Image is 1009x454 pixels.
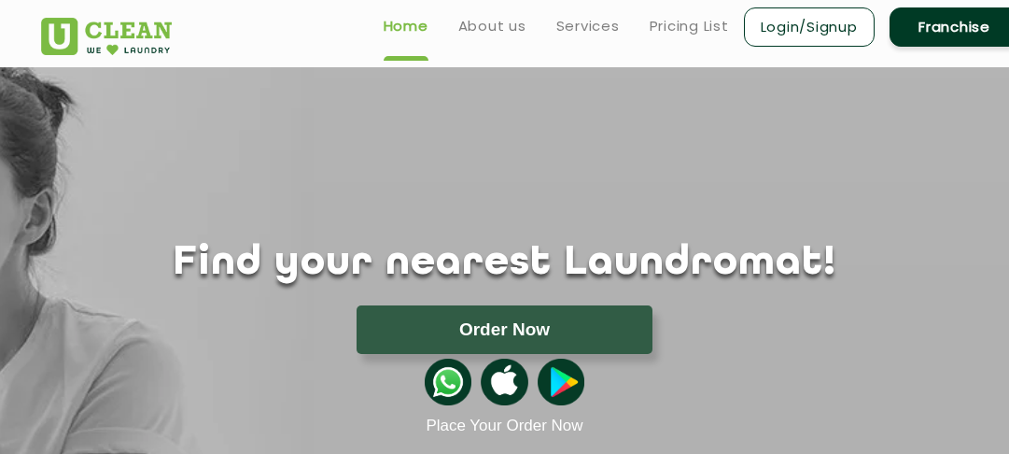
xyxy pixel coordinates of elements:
[556,15,620,37] a: Services
[538,359,584,405] img: playstoreicon.png
[481,359,527,405] img: apple-icon.png
[458,15,526,37] a: About us
[384,15,428,37] a: Home
[357,305,652,354] button: Order Now
[27,240,983,287] h1: Find your nearest Laundromat!
[425,359,471,405] img: whatsappicon.png
[41,18,173,55] img: UClean Laundry and Dry Cleaning
[426,417,582,435] a: Place Your Order Now
[744,7,875,47] a: Login/Signup
[650,15,729,37] a: Pricing List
